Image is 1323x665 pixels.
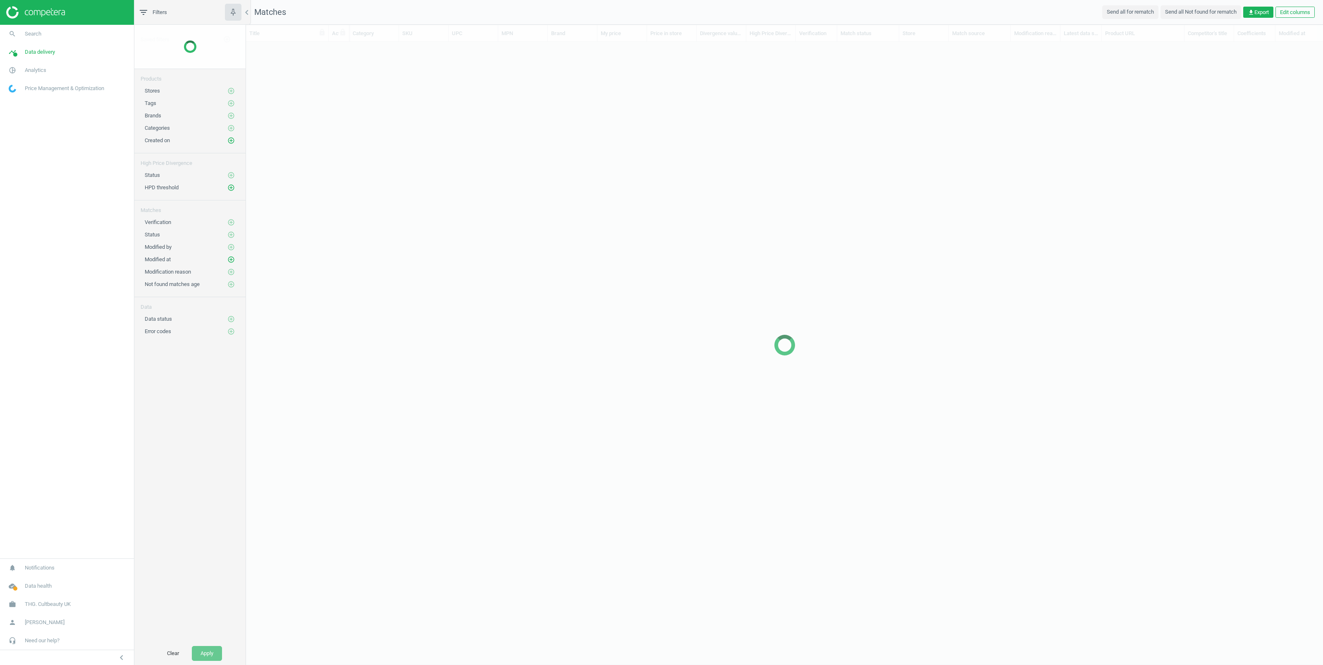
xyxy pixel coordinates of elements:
[227,231,235,238] i: add_circle_outline
[227,256,235,263] i: add_circle_outline
[25,85,104,92] span: Price Management & Optimization
[5,615,20,630] i: person
[5,26,20,42] i: search
[227,280,235,288] button: add_circle_outline
[254,7,286,17] span: Matches
[1243,7,1273,18] button: get_appExport
[227,99,235,107] button: add_circle_outline
[5,62,20,78] i: pie_chart_outlined
[227,315,235,323] i: add_circle_outline
[25,582,52,590] span: Data health
[145,88,160,94] span: Stores
[1102,5,1158,19] button: Send all for rematch
[117,653,127,663] i: chevron_left
[25,564,55,572] span: Notifications
[242,7,252,17] i: chevron_left
[227,87,235,95] i: add_circle_outline
[153,9,167,16] span: Filters
[227,243,235,251] i: add_circle_outline
[227,171,235,179] button: add_circle_outline
[227,243,235,251] button: add_circle_outline
[134,153,246,167] div: High Price Divergence
[1248,9,1269,16] span: Export
[145,125,170,131] span: Categories
[145,219,171,225] span: Verification
[25,67,46,74] span: Analytics
[227,184,235,191] i: add_circle_outline
[227,218,235,226] button: add_circle_outline
[25,637,60,644] span: Need our help?
[145,172,160,178] span: Status
[9,85,16,93] img: wGWNvw8QSZomAAAAABJRU5ErkJggg==
[227,327,235,336] button: add_circle_outline
[5,596,20,612] i: work
[227,268,235,276] i: add_circle_outline
[227,172,235,179] i: add_circle_outline
[227,281,235,288] i: add_circle_outline
[145,112,161,119] span: Brands
[227,328,235,335] i: add_circle_outline
[5,560,20,576] i: notifications
[227,136,235,145] button: add_circle_outline
[227,137,235,144] i: add_circle_outline
[227,184,235,192] button: add_circle_outline
[145,269,191,275] span: Modification reason
[145,256,171,262] span: Modified at
[5,44,20,60] i: timeline
[145,316,172,322] span: Data status
[145,244,172,250] span: Modified by
[134,200,246,214] div: Matches
[227,112,235,119] i: add_circle_outline
[134,69,246,83] div: Products
[111,652,132,663] button: chevron_left
[145,100,156,106] span: Tags
[5,578,20,594] i: cloud_done
[6,6,65,19] img: ajHJNr6hYgQAAAAASUVORK5CYII=
[227,255,235,264] button: add_circle_outline
[145,281,200,287] span: Not found matches age
[25,30,41,38] span: Search
[139,7,148,17] i: filter_list
[1161,5,1241,19] button: Send all Not found for rematch
[145,328,171,334] span: Error codes
[5,633,20,648] i: headset_mic
[134,297,246,311] div: Data
[145,184,179,191] span: HPD threshold
[227,100,235,107] i: add_circle_outline
[1248,9,1254,16] i: get_app
[25,48,55,56] span: Data delivery
[158,646,188,661] button: Clear
[227,315,235,323] button: add_circle_outline
[227,124,235,132] i: add_circle_outline
[227,219,235,226] i: add_circle_outline
[1275,7,1315,18] button: Edit columns
[192,646,222,661] button: Apply
[145,231,160,238] span: Status
[25,601,71,608] span: THG. Cultbeauty UK
[25,619,64,626] span: [PERSON_NAME]
[145,137,170,143] span: Created on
